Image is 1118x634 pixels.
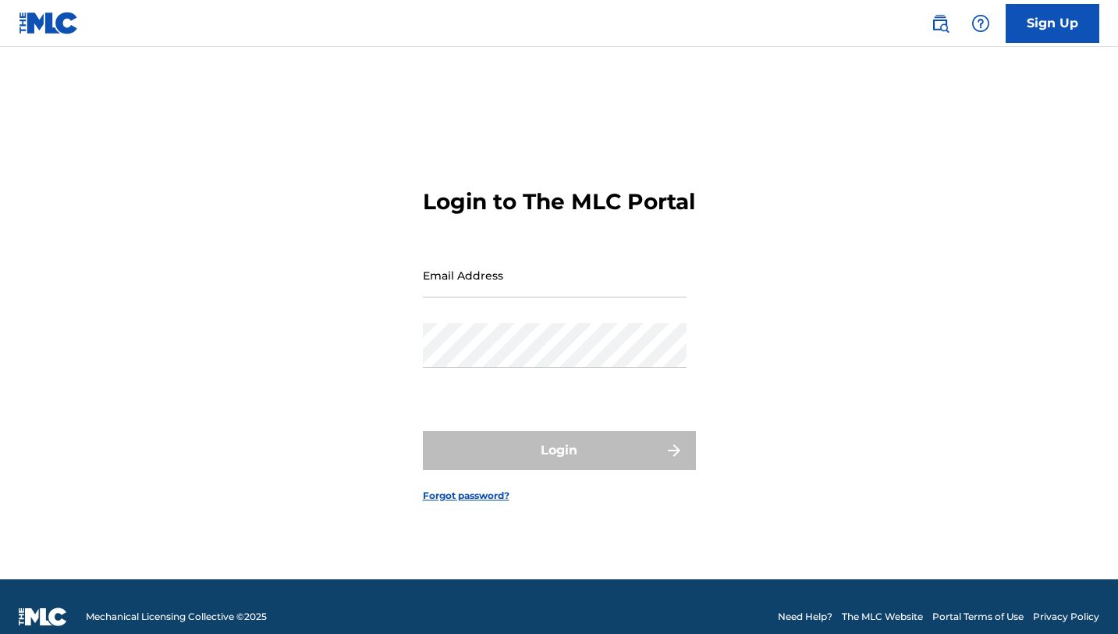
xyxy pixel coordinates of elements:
[931,14,949,33] img: search
[965,8,996,39] div: Help
[778,610,832,624] a: Need Help?
[19,607,67,626] img: logo
[19,12,79,34] img: MLC Logo
[423,489,509,503] a: Forgot password?
[925,8,956,39] a: Public Search
[932,610,1024,624] a: Portal Terms of Use
[971,14,990,33] img: help
[1006,4,1099,43] a: Sign Up
[842,610,923,624] a: The MLC Website
[423,188,695,215] h3: Login to The MLC Portal
[86,610,267,624] span: Mechanical Licensing Collective © 2025
[1033,610,1099,624] a: Privacy Policy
